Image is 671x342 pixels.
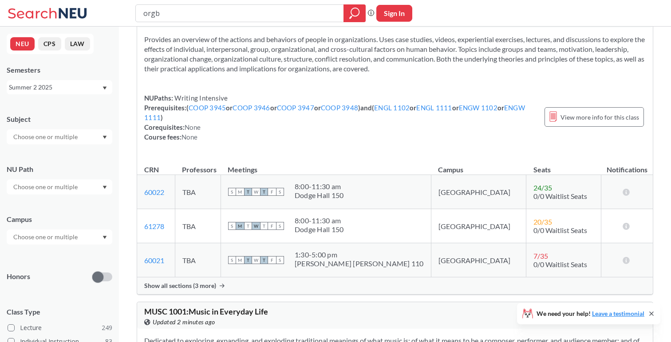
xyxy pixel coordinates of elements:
[7,80,112,94] div: Summer 2 2025Dropdown arrow
[65,37,90,51] button: LAW
[295,191,344,200] div: Dodge Hall 150
[228,222,236,230] span: S
[103,236,107,239] svg: Dropdown arrow
[260,256,268,264] span: T
[252,222,260,230] span: W
[459,104,497,112] a: ENGW 1102
[295,225,344,234] div: Dodge Hall 150
[268,222,276,230] span: F
[236,188,244,196] span: M
[295,182,344,191] div: 8:00 - 11:30 am
[431,209,526,243] td: [GEOGRAPHIC_DATA]
[103,86,107,90] svg: Dropdown arrow
[321,104,358,112] a: COOP 3948
[244,256,252,264] span: T
[103,186,107,189] svg: Dropdown arrow
[431,243,526,277] td: [GEOGRAPHIC_DATA]
[7,65,112,75] div: Semesters
[9,82,102,92] div: Summer 2 2025
[144,104,525,121] a: ENGW 1111
[221,156,431,175] th: Meetings
[374,104,410,112] a: ENGL 1102
[244,188,252,196] span: T
[533,218,552,226] span: 20 / 35
[533,192,587,200] span: 0/0 Waitlist Seats
[7,307,112,317] span: Class Type
[103,136,107,139] svg: Dropdown arrow
[295,250,424,259] div: 1:30 - 5:00 pm
[175,209,221,243] td: TBA
[376,5,412,22] button: Sign In
[7,214,112,224] div: Campus
[276,256,284,264] span: S
[343,4,366,22] div: magnifying glass
[173,94,228,102] span: Writing Intensive
[7,114,112,124] div: Subject
[276,188,284,196] span: S
[601,156,653,175] th: Notifications
[142,6,337,21] input: Class, professor, course number, "phrase"
[185,123,201,131] span: None
[8,322,112,334] label: Lecture
[7,272,30,282] p: Honors
[233,104,270,112] a: COOP 3946
[144,35,646,74] section: Provides an overview of the actions and behaviors of people in organizations. Uses case studies, ...
[144,307,268,316] span: MUSC 1001 : Music in Everyday Life
[560,112,639,123] span: View more info for this class
[144,188,164,196] a: 60022
[9,182,83,192] input: Choose one or multiple
[38,37,61,51] button: CPS
[175,156,221,175] th: Professors
[277,104,314,112] a: COOP 3947
[228,256,236,264] span: S
[7,164,112,174] div: NU Path
[533,260,587,268] span: 0/0 Waitlist Seats
[144,222,164,230] a: 61278
[526,156,601,175] th: Seats
[153,317,215,327] span: Updated 2 minutes ago
[431,175,526,209] td: [GEOGRAPHIC_DATA]
[10,37,35,51] button: NEU
[268,256,276,264] span: F
[236,222,244,230] span: M
[416,104,452,112] a: ENGL 1111
[189,104,226,112] a: COOP 3945
[236,256,244,264] span: M
[175,175,221,209] td: TBA
[102,323,112,333] span: 249
[7,179,112,194] div: Dropdown arrow
[9,132,83,142] input: Choose one or multiple
[9,232,83,242] input: Choose one or multiple
[592,310,644,317] a: Leave a testimonial
[533,183,552,192] span: 24 / 35
[244,222,252,230] span: T
[252,188,260,196] span: W
[276,222,284,230] span: S
[7,229,112,245] div: Dropdown arrow
[228,188,236,196] span: S
[175,243,221,277] td: TBA
[144,93,536,142] div: NUPaths: Prerequisites: ( or or or ) and ( or or or ) Corequisites: Course fees:
[295,216,344,225] div: 8:00 - 11:30 am
[137,277,653,294] div: Show all sections (3 more)
[252,256,260,264] span: W
[7,129,112,144] div: Dropdown arrow
[533,226,587,234] span: 0/0 Waitlist Seats
[182,133,197,141] span: None
[144,282,216,290] span: Show all sections (3 more)
[260,222,268,230] span: T
[144,165,159,175] div: CRN
[349,7,360,19] svg: magnifying glass
[295,259,424,268] div: [PERSON_NAME] [PERSON_NAME] 110
[144,256,164,264] a: 60021
[268,188,276,196] span: F
[431,156,526,175] th: Campus
[537,311,644,317] span: We need your help!
[260,188,268,196] span: T
[533,252,548,260] span: 7 / 35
